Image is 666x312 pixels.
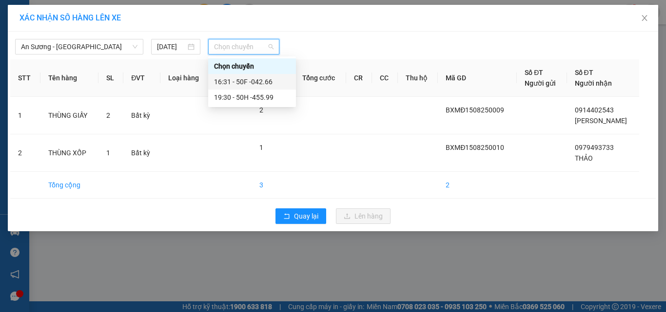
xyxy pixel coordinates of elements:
span: 2 [259,106,263,114]
th: Thu hộ [398,59,438,97]
span: XÁC NHẬN SỐ HÀNG LÊN XE [20,13,121,22]
span: 2 [106,111,110,119]
input: 15/08/2025 [157,41,185,52]
span: BXMĐ1508250010 [446,144,504,151]
span: close [641,14,648,22]
th: ĐVT [123,59,160,97]
div: 16:31 - 50F -042.66 [214,76,290,87]
span: BXMĐ1508250009 [446,106,504,114]
td: THÙNG GIẤY [40,97,98,134]
span: 1 [259,144,263,151]
span: 0914402543 [575,106,614,114]
th: SL [98,59,123,97]
th: Loại hàng [160,59,210,97]
span: Chọn chuyến [214,39,274,54]
td: 2 [438,172,517,199]
li: Rạng Đông Buslines [5,5,141,41]
li: VP Bến xe [GEOGRAPHIC_DATA] [67,53,130,85]
th: STT [10,59,40,97]
th: Mã GD [438,59,517,97]
th: CR [346,59,372,97]
button: rollbackQuay lại [275,208,326,224]
th: Tổng cước [294,59,346,97]
button: uploadLên hàng [336,208,391,224]
span: An Sương - Quảng Ngãi [21,39,137,54]
th: CC [372,59,398,97]
td: Bất kỳ [123,97,160,134]
td: Bất kỳ [123,134,160,172]
div: Chọn chuyến [214,61,290,72]
span: Số ĐT [575,69,593,76]
th: Tên hàng [40,59,98,97]
span: 1 [106,149,110,157]
div: Chọn chuyến [208,58,296,74]
span: Người nhận [575,79,612,87]
td: THÙNG XỐP [40,134,98,172]
span: Quay lại [294,211,318,221]
div: 19:30 - 50H -455.99 [214,92,290,103]
td: 1 [10,97,40,134]
button: Close [631,5,658,32]
span: Người gửi [525,79,556,87]
span: 0979493733 [575,144,614,151]
span: [PERSON_NAME] [575,117,627,125]
td: 3 [252,172,294,199]
span: rollback [283,213,290,220]
li: VP Bến xe Miền Đông [5,53,67,74]
span: THẢO [575,154,593,162]
td: Tổng cộng [40,172,98,199]
span: Số ĐT [525,69,543,76]
td: 2 [10,134,40,172]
